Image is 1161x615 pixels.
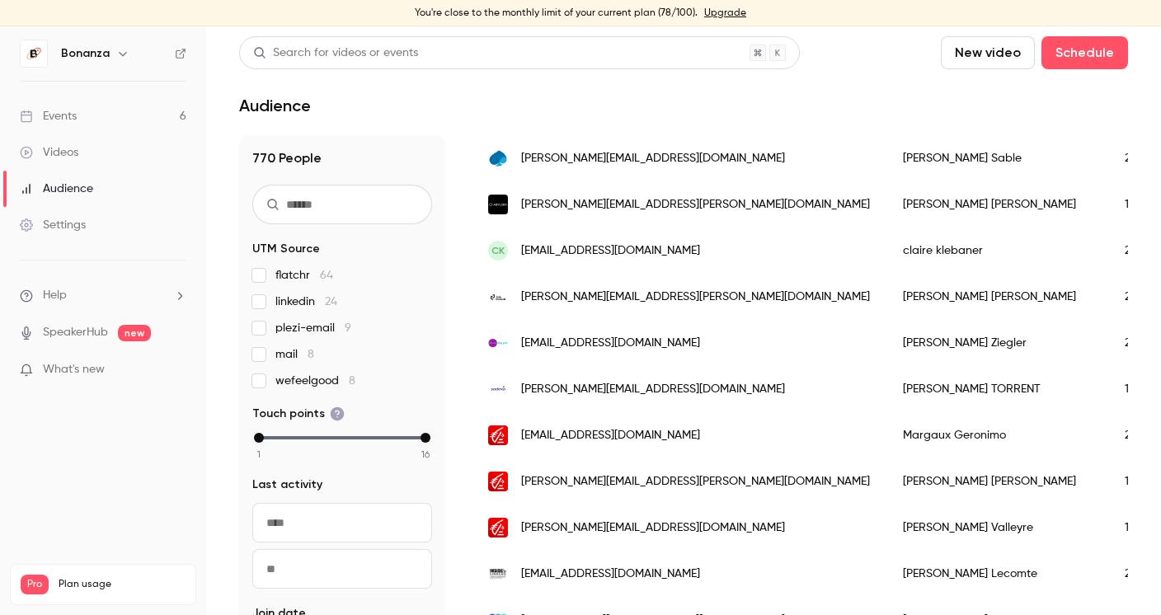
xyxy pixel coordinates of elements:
[308,349,314,360] span: 8
[257,447,261,462] span: 1
[254,433,264,443] div: min
[239,96,311,115] h1: Audience
[886,135,1108,181] div: [PERSON_NAME] Sable
[886,228,1108,274] div: claire klebaner
[521,150,785,167] span: [PERSON_NAME][EMAIL_ADDRESS][DOMAIN_NAME]
[488,287,508,307] img: johncockerill.com
[345,322,351,334] span: 9
[43,287,67,304] span: Help
[20,144,78,161] div: Videos
[1041,36,1128,69] button: Schedule
[275,293,337,310] span: linkedin
[886,181,1108,228] div: [PERSON_NAME] [PERSON_NAME]
[325,296,337,307] span: 24
[252,477,322,493] span: Last activity
[886,274,1108,320] div: [PERSON_NAME] [PERSON_NAME]
[521,242,700,260] span: [EMAIL_ADDRESS][DOMAIN_NAME]
[118,325,151,341] span: new
[20,287,186,304] li: help-dropdown-opener
[349,375,355,387] span: 8
[488,564,508,584] img: insidelinkers.fr
[704,7,746,20] a: Upgrade
[488,518,508,538] img: cera.caisse-epargne.fr
[421,447,430,462] span: 16
[886,320,1108,366] div: [PERSON_NAME] Ziegler
[886,458,1108,505] div: [PERSON_NAME] [PERSON_NAME]
[61,45,110,62] h6: Bonanza
[521,566,700,583] span: [EMAIL_ADDRESS][DOMAIN_NAME]
[43,361,105,378] span: What's new
[59,578,186,591] span: Plan usage
[491,243,505,258] span: ck
[488,148,508,168] img: capgemini.com
[521,335,700,352] span: [EMAIL_ADDRESS][DOMAIN_NAME]
[488,333,508,353] img: soficonsultingparis.com
[521,473,870,491] span: [PERSON_NAME][EMAIL_ADDRESS][PERSON_NAME][DOMAIN_NAME]
[886,551,1108,597] div: [PERSON_NAME] Lecomte
[488,195,508,214] img: abylsen.com
[20,181,93,197] div: Audience
[167,363,186,378] iframe: Noticeable Trigger
[20,108,77,124] div: Events
[275,373,355,389] span: wefeelgood
[488,425,508,445] img: cera.caisse-epargne.fr
[43,324,108,341] a: SpeakerHub
[886,505,1108,551] div: [PERSON_NAME] Valleyre
[20,217,86,233] div: Settings
[21,40,47,67] img: Bonanza
[488,379,508,399] img: sodexo.com
[521,289,870,306] span: [PERSON_NAME][EMAIL_ADDRESS][PERSON_NAME][DOMAIN_NAME]
[253,45,418,62] div: Search for videos or events
[252,148,432,168] h1: 770 People
[521,519,785,537] span: [PERSON_NAME][EMAIL_ADDRESS][DOMAIN_NAME]
[320,270,333,281] span: 64
[275,320,351,336] span: plezi-email
[521,196,870,214] span: [PERSON_NAME][EMAIL_ADDRESS][PERSON_NAME][DOMAIN_NAME]
[252,406,345,422] span: Touch points
[488,472,508,491] img: cera.caisse-epargne.fr
[521,381,785,398] span: [PERSON_NAME][EMAIL_ADDRESS][DOMAIN_NAME]
[941,36,1035,69] button: New video
[252,241,320,257] span: UTM Source
[275,267,333,284] span: flatchr
[521,427,700,444] span: [EMAIL_ADDRESS][DOMAIN_NAME]
[886,366,1108,412] div: [PERSON_NAME] TORRENT
[421,433,430,443] div: max
[275,346,314,363] span: mail
[21,575,49,594] span: Pro
[886,412,1108,458] div: Margaux Geronimo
